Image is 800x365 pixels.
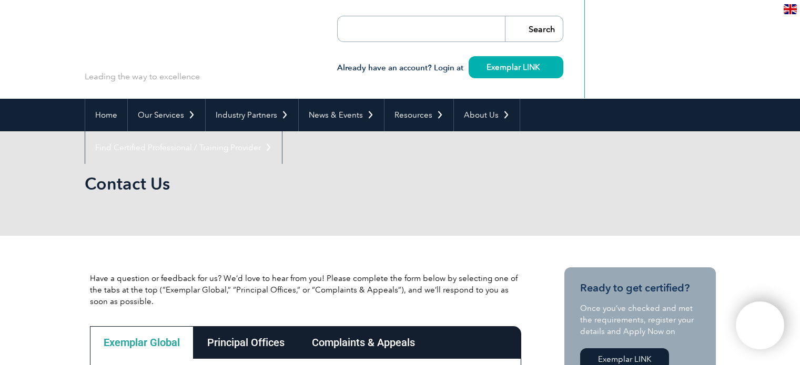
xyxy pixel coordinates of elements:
h3: Ready to get certified? [580,281,700,295]
a: Resources [384,99,453,131]
a: Exemplar LINK [469,56,563,78]
a: Industry Partners [206,99,298,131]
img: svg+xml;nitro-empty-id=MzUzOjIzMg==-1;base64,PHN2ZyB2aWV3Qm94PSIwIDAgMTEgMTEiIHdpZHRoPSIxMSIgaGVp... [540,64,545,70]
a: Our Services [128,99,205,131]
a: About Us [454,99,520,131]
img: en [784,4,797,14]
p: Leading the way to excellence [85,71,200,82]
h1: Contact Us [85,173,489,194]
img: svg+xml;nitro-empty-id=MTE2MDoxMTY=-1;base64,PHN2ZyB2aWV3Qm94PSIwIDAgNDAwIDQwMCIgd2lkdGg9IjQwMCIg... [747,312,773,339]
div: Principal Offices [194,326,298,359]
a: Home [85,99,127,131]
div: Exemplar Global [90,326,194,359]
div: Complaints & Appeals [298,326,429,359]
p: Have a question or feedback for us? We’d love to hear from you! Please complete the form below by... [90,273,521,307]
p: Once you’ve checked and met the requirements, register your details and Apply Now on [580,303,700,337]
input: Search [505,16,563,41]
a: News & Events [299,99,384,131]
h3: Already have an account? Login at [337,61,563,75]
a: Find Certified Professional / Training Provider [85,131,282,164]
